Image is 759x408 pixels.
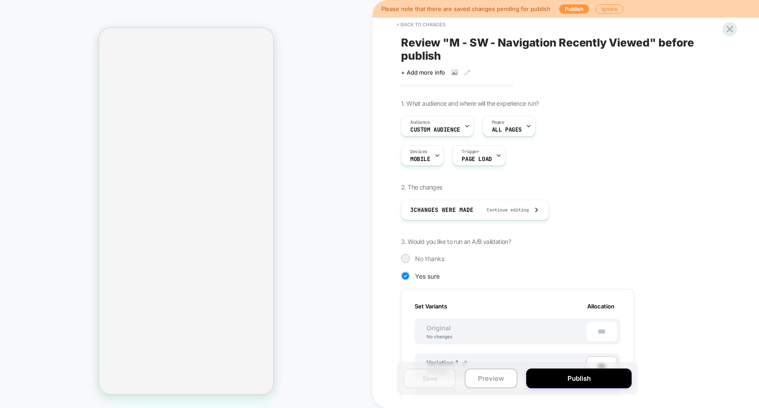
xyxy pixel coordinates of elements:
span: + Add more info [401,69,445,76]
span: MOBILE [410,156,430,162]
span: 3. Would you like to run an A/B validation? [401,238,511,245]
span: Set Variants [415,303,447,310]
span: 2. The changes [401,183,442,191]
button: < Back to changes [392,18,450,32]
span: Review " M - SW - Navigation Recently Viewed " before publish [401,36,722,62]
button: Save [403,369,456,388]
span: No thanks [415,255,445,262]
button: Publish [526,369,632,388]
span: 3 Changes were made [410,206,473,214]
span: Original [418,324,459,332]
span: Trigger [462,149,479,155]
span: Custom Audience [410,127,460,133]
div: No changes [418,334,461,339]
img: edit [463,361,467,365]
span: Devices [410,149,427,155]
span: Continue editing [478,207,529,213]
span: Variation 1 [426,359,458,366]
span: Yes sure [415,272,440,280]
span: ALL PAGES [492,127,522,133]
button: Preview [465,369,517,388]
button: Ignore [596,4,623,14]
span: Allocation [587,303,614,310]
span: Pages [492,119,504,125]
span: 1. What audience and where will the experience run? [401,100,539,107]
span: Audience [410,119,430,125]
button: Publish [559,4,589,14]
span: Page Load [462,156,492,162]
